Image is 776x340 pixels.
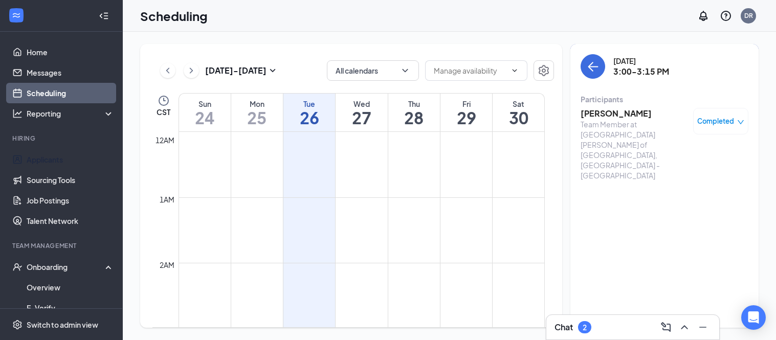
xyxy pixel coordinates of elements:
div: Sat [493,99,544,109]
button: All calendarsChevronDown [327,60,419,81]
svg: Minimize [697,321,709,333]
div: Fri [440,99,492,109]
div: Thu [388,99,440,109]
span: Completed [697,116,734,126]
h1: 30 [493,109,544,126]
div: Mon [231,99,283,109]
a: August 30, 2025 [493,94,544,131]
div: [DATE] [613,56,669,66]
div: Sun [179,99,231,109]
h1: 26 [283,109,335,126]
span: CST [157,107,170,117]
svg: Collapse [99,11,109,21]
h1: 27 [336,109,387,126]
div: Switch to admin view [27,320,98,330]
button: ComposeMessage [658,319,674,335]
div: 2 [583,323,587,332]
svg: ChevronDown [400,65,410,76]
h3: Chat [555,322,573,333]
span: down [737,119,744,126]
svg: Notifications [697,10,710,22]
h3: [PERSON_NAME] [581,108,688,119]
h3: 3:00-3:15 PM [613,66,669,77]
div: Tue [283,99,335,109]
h1: 28 [388,109,440,126]
button: ChevronLeft [160,63,175,78]
button: ChevronUp [676,319,693,335]
svg: ArrowLeft [587,60,599,73]
div: Onboarding [27,262,105,272]
a: E-Verify [27,298,114,318]
button: Minimize [695,319,711,335]
div: Participants [581,94,748,104]
div: 1am [158,194,176,205]
svg: QuestionInfo [720,10,732,22]
a: August 27, 2025 [336,94,387,131]
a: Scheduling [27,83,114,103]
div: Hiring [12,134,112,143]
svg: UserCheck [12,262,23,272]
a: Job Postings [27,190,114,211]
svg: SmallChevronDown [267,64,279,77]
svg: Settings [538,64,550,77]
h1: 24 [179,109,231,126]
a: August 29, 2025 [440,94,492,131]
svg: ChevronUp [678,321,691,333]
div: Wed [336,99,387,109]
svg: ChevronRight [186,64,196,77]
div: 3am [158,325,176,336]
a: August 26, 2025 [283,94,335,131]
div: Reporting [27,108,115,119]
a: August 25, 2025 [231,94,283,131]
div: Team Management [12,241,112,250]
svg: Settings [12,320,23,330]
svg: Analysis [12,108,23,119]
a: Home [27,42,114,62]
h1: 29 [440,109,492,126]
a: Applicants [27,149,114,170]
svg: WorkstreamLogo [11,10,21,20]
svg: ChevronDown [511,66,519,75]
button: Settings [534,60,554,81]
h3: [DATE] - [DATE] [205,65,267,76]
h1: Scheduling [140,7,208,25]
svg: Clock [158,95,170,107]
svg: ComposeMessage [660,321,672,333]
button: back-button [581,54,605,79]
svg: ChevronLeft [163,64,173,77]
div: 12am [153,134,176,146]
a: August 28, 2025 [388,94,440,131]
h1: 25 [231,109,283,126]
div: Open Intercom Messenger [741,305,766,330]
div: Team Member at [GEOGRAPHIC_DATA][PERSON_NAME] of [GEOGRAPHIC_DATA], [GEOGRAPHIC_DATA] - [GEOGRAPH... [581,119,688,180]
a: Talent Network [27,211,114,231]
div: DR [744,11,753,20]
a: Messages [27,62,114,83]
div: 2am [158,259,176,270]
a: August 24, 2025 [179,94,231,131]
button: ChevronRight [184,63,199,78]
input: Manage availability [434,65,506,76]
a: Overview [27,277,114,298]
a: Sourcing Tools [27,170,114,190]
